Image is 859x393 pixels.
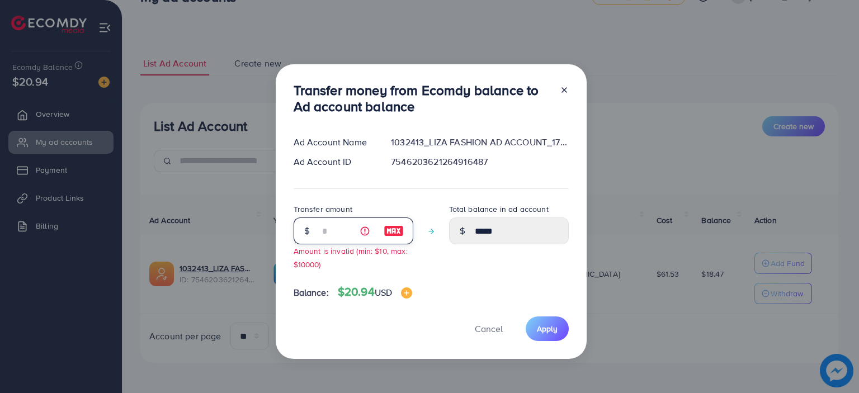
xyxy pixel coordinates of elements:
span: Balance: [294,286,329,299]
span: USD [375,286,392,299]
span: Apply [537,323,558,334]
div: 1032413_LIZA FASHION AD ACCOUNT_1756987745322 [382,136,577,149]
div: 7546203621264916487 [382,155,577,168]
label: Total balance in ad account [449,203,549,215]
h3: Transfer money from Ecomdy balance to Ad account balance [294,82,551,115]
label: Transfer amount [294,203,352,215]
h4: $20.94 [338,285,412,299]
div: Ad Account ID [285,155,383,168]
button: Cancel [461,316,517,340]
img: image [384,224,404,238]
span: Cancel [475,323,503,335]
div: Ad Account Name [285,136,383,149]
small: Amount is invalid (min: $10, max: $10000) [294,245,408,269]
button: Apply [526,316,569,340]
img: image [401,287,412,299]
